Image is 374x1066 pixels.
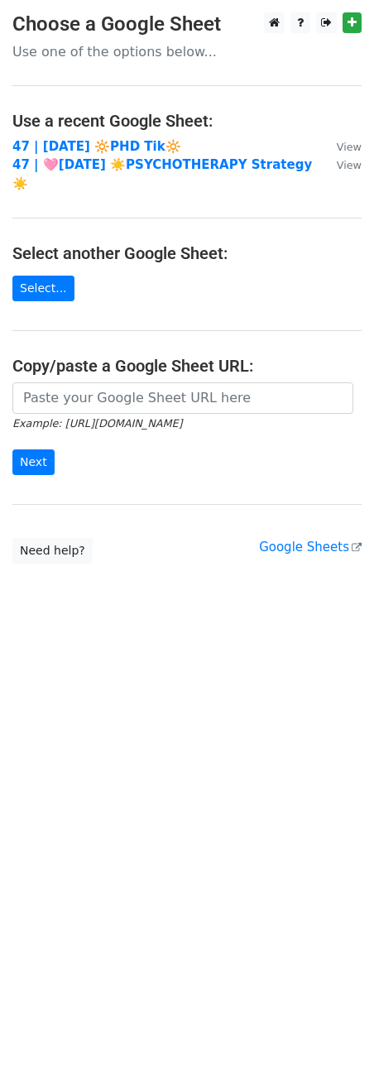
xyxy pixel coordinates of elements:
[12,12,362,36] h3: Choose a Google Sheet
[320,157,362,172] a: View
[12,382,353,414] input: Paste your Google Sheet URL here
[259,540,362,555] a: Google Sheets
[12,43,362,60] p: Use one of the options below...
[337,159,362,171] small: View
[320,139,362,154] a: View
[12,538,93,564] a: Need help?
[12,417,182,430] small: Example: [URL][DOMAIN_NAME]
[12,157,312,191] a: 47 | 🩷[DATE] ☀️PSYCHOTHERAPY Strategy☀️
[12,111,362,131] h4: Use a recent Google Sheet:
[12,276,74,301] a: Select...
[337,141,362,153] small: View
[12,449,55,475] input: Next
[12,139,181,154] a: 47 | [DATE] 🔆PHD Tik🔆
[12,356,362,376] h4: Copy/paste a Google Sheet URL:
[12,243,362,263] h4: Select another Google Sheet:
